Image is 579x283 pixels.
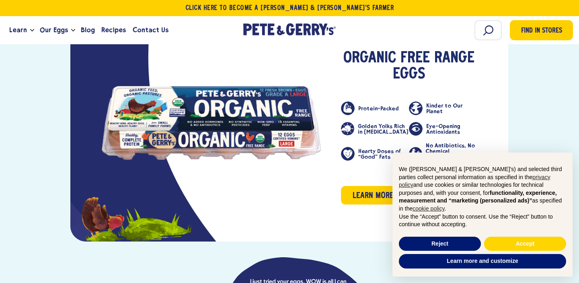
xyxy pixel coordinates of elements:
a: Blog [78,19,98,41]
a: cookie policy [413,205,444,212]
button: Open the dropdown menu for Our Eggs [71,29,75,32]
button: Open the dropdown menu for Learn [30,29,34,32]
span: Recipes [101,25,126,35]
h3: Organic Free Range Eggs [341,50,477,83]
li: Hearty Doses of “Good” Fats [341,143,409,165]
p: We ([PERSON_NAME] & [PERSON_NAME]'s) and selected third parties collect personal information as s... [399,165,566,213]
input: Search [474,20,502,40]
li: No Antibiotics, No Chemical Pesticides, No GMOs [409,143,477,165]
span: Find in Stores [521,26,562,37]
button: Accept [484,237,566,251]
a: Find in Stores [510,20,573,40]
a: Recipes [98,19,129,41]
span: Our Eggs [40,25,68,35]
li: Eye-Opening Antioxidants [409,122,477,136]
div: product [70,4,508,242]
li: Protein-Packed [341,101,409,115]
span: Learn more [353,190,394,202]
li: Kinder to Our Planet [409,101,477,115]
a: Contact Us [129,19,172,41]
button: Learn more and customize [399,254,566,269]
p: Use the “Accept” button to consent. Use the “Reject” button to continue without accepting. [399,213,566,229]
button: Reject [399,237,481,251]
a: Learn [6,19,30,41]
span: Learn [9,25,27,35]
span: Contact Us [133,25,168,35]
li: Golden Yolks Rich in [MEDICAL_DATA] [341,122,409,136]
a: Our Eggs [37,19,71,41]
span: Blog [81,25,95,35]
a: Learn more [341,186,477,205]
